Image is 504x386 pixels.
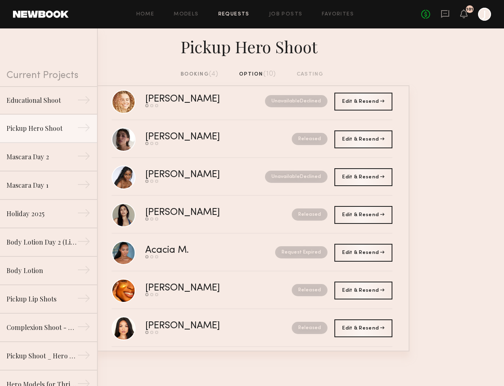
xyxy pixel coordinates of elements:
[478,8,491,21] a: J
[218,12,250,17] a: Requests
[6,209,77,219] div: Holiday 2025
[145,246,232,255] div: Acacia M.
[322,12,354,17] a: Favorites
[112,271,392,309] a: [PERSON_NAME]Released
[112,158,392,196] a: [PERSON_NAME]UnavailableDeclined
[292,284,327,296] nb-request-status: Released
[6,237,77,247] div: Body Lotion Day 2 (Lip Macros)
[6,266,77,275] div: Body Lotion
[95,35,409,57] div: Pickup Hero Shoot
[292,133,327,145] nb-request-status: Released
[342,213,384,217] span: Edit & Resend
[342,99,384,104] span: Edit & Resend
[145,95,243,104] div: [PERSON_NAME]
[275,246,327,258] nb-request-status: Request Expired
[77,235,90,251] div: →
[77,121,90,137] div: →
[77,292,90,308] div: →
[292,322,327,334] nb-request-status: Released
[6,180,77,190] div: Mascara Day 1
[77,206,90,223] div: →
[112,234,392,271] a: Acacia M.Request Expired
[342,175,384,180] span: Edit & Resend
[6,152,77,162] div: Mascara Day 2
[145,132,256,142] div: [PERSON_NAME]
[77,349,90,365] div: →
[77,263,90,280] div: →
[112,309,392,347] a: [PERSON_NAME]Released
[269,12,303,17] a: Job Posts
[209,71,219,77] span: (4)
[342,250,384,255] span: Edit & Resend
[112,196,392,234] a: [PERSON_NAME]Released
[145,170,243,180] div: [PERSON_NAME]
[145,208,256,217] div: [PERSON_NAME]
[112,82,392,120] a: [PERSON_NAME]UnavailableDeclined
[77,178,90,194] div: →
[342,326,384,331] span: Edit & Resend
[292,208,327,221] nb-request-status: Released
[6,124,77,133] div: Pickup Hero Shoot
[77,150,90,166] div: →
[6,294,77,304] div: Pickup Lip Shots
[174,12,198,17] a: Models
[77,320,90,336] div: →
[6,351,77,361] div: Pickup Shoot _ Hero Products
[342,288,384,293] span: Edit & Resend
[6,323,77,332] div: Complexion Shoot - CC Cream + Concealer
[265,95,327,107] nb-request-status: Unavailable Declined
[145,321,256,331] div: [PERSON_NAME]
[145,284,256,293] div: [PERSON_NAME]
[181,70,219,79] div: booking
[112,120,392,158] a: [PERSON_NAME]Released
[6,95,77,105] div: Educational Shoot
[466,7,473,12] div: 101
[136,12,155,17] a: Home
[265,171,327,183] nb-request-status: Unavailable Declined
[77,93,90,110] div: →
[342,137,384,142] span: Edit & Resend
